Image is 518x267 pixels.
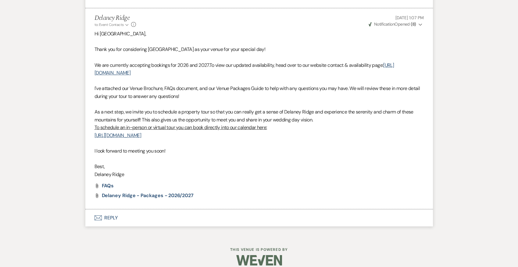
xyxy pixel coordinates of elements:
span: Opened [369,21,416,27]
span: We are currently accepting bookings for 2026 and 2027. [95,62,209,68]
span: Delaney Ridge - Packages - 2026/2027 [102,192,194,199]
h5: Delaney Ridge [95,14,136,22]
span: Best, [95,163,105,170]
span: I look forward to meeting you soon! [95,148,166,154]
span: To view our updated availability, head over to our website contact & availability page: [209,62,383,68]
span: I've attached our Venue Brochure, FAQs document, and our Venue Packages Guide to help with any qu... [95,85,420,99]
button: NotificationOpened (8) [368,21,424,27]
a: FAQs [102,183,114,188]
strong: ( 8 ) [411,21,416,27]
a: [URL][DOMAIN_NAME] [95,132,141,139]
span: FAQs [102,182,114,189]
u: To schedule an in-person or virtual tour you can book directly into our calendar here: [95,124,267,131]
span: Notification [374,21,395,27]
p: Hi [GEOGRAPHIC_DATA], [95,30,424,38]
span: to: Event Contacts [95,22,124,27]
button: Reply [85,209,433,226]
span: Thank you for considering [GEOGRAPHIC_DATA] as your venue for your special day! [95,46,265,52]
button: to: Event Contacts [95,22,130,27]
span: [DATE] 1:07 PM [395,15,423,20]
p: As a next step, we invite you to schedule a property tour so that you can really get a sense of D... [95,108,424,124]
a: Delaney Ridge - Packages - 2026/2027 [102,193,194,198]
p: Delaney Ridge [95,171,424,179]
